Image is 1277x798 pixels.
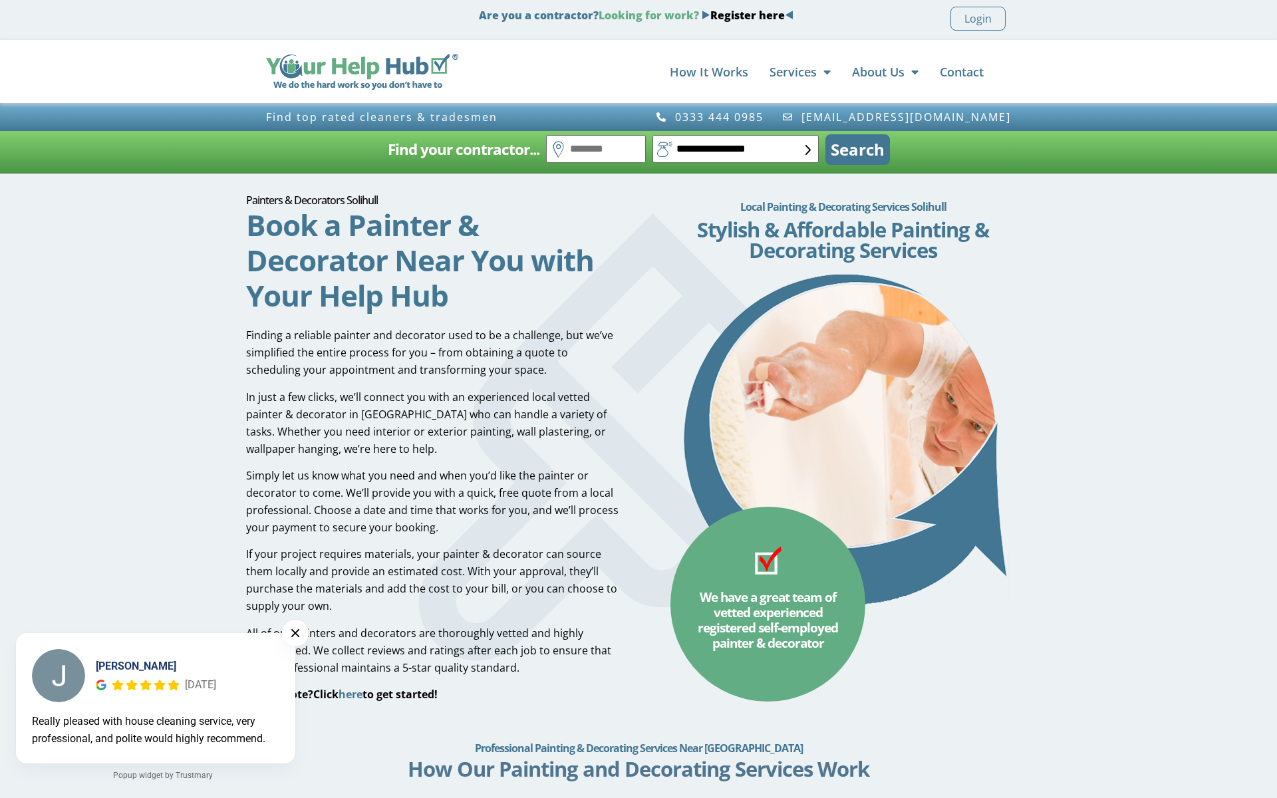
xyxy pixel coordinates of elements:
span: to get started! [362,687,438,702]
img: Your Help Hub Wide Logo [266,54,458,90]
strong: Are you a contractor? [479,8,793,23]
img: Janet [32,649,85,702]
a: Contact [940,59,984,85]
h2: Professional Painting & Decorating Services Near [GEOGRAPHIC_DATA] [475,735,803,761]
a: Register here [710,8,785,23]
a: Login [950,7,1006,31]
span: Looking for work? [599,8,699,23]
h3: How Our Painting and Decorating Services Work [408,759,869,779]
span: We have a great team of vetted experienced registered self-employed painter & decorator [698,589,838,652]
p: In just a few clicks, we’ll connect you with an experienced local vetted painter & decorator in [... [246,388,622,458]
img: Blue Arrow - Right [702,11,710,19]
div: [DATE] [185,676,216,694]
h3: Find top rated cleaners & tradesmen [266,111,632,123]
div: [PERSON_NAME] [96,658,216,674]
h3: Stylish & Affordable Painting & Decorating Services [655,219,1031,261]
a: here [339,687,362,702]
a: Popup widget by Trustmary [16,769,310,782]
h1: Painters & Decorators Solihull [246,195,622,205]
p: Simply let us know what you need and when you’d like the painter or decorator to come. We’ll prov... [246,467,622,536]
span: 0333 444 0985 [672,111,764,123]
nav: Menu [472,59,984,85]
a: Services [770,59,831,85]
span: Login [964,10,992,27]
span: [EMAIL_ADDRESS][DOMAIN_NAME] [798,111,1011,123]
a: [EMAIL_ADDRESS][DOMAIN_NAME] [782,111,1012,123]
h2: Find your contractor... [388,136,539,163]
div: Really pleased with house cleaning service, very professional, and polite would highly recommend. [32,713,279,747]
img: Google Reviews [96,680,106,690]
a: 0333 444 0985 [655,111,764,123]
img: Painters and Decorators Solihull - painting and decorating in arrow [677,274,1010,606]
p: If your project requires materials, your painter & decorator can source them locally and provide ... [246,545,622,614]
img: Blue Arrow - Left [785,11,793,19]
div: Google [96,680,106,690]
p: All of our painters and decorators are thoroughly vetted and highly experienced. We collect revie... [246,624,622,676]
span: Click [313,687,339,702]
a: About Us [852,59,919,85]
img: select-box-form.svg [805,145,811,155]
h2: Book a Painter & Decorator Near You with Your Help Hub [246,207,622,313]
h2: Local Painting & Decorating Services Solihull [655,194,1031,220]
button: Search [825,134,890,165]
a: How It Works [670,59,748,85]
p: Finding a reliable painter and decorator used to be a challenge, but we’ve simplified the entire ... [246,327,622,378]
